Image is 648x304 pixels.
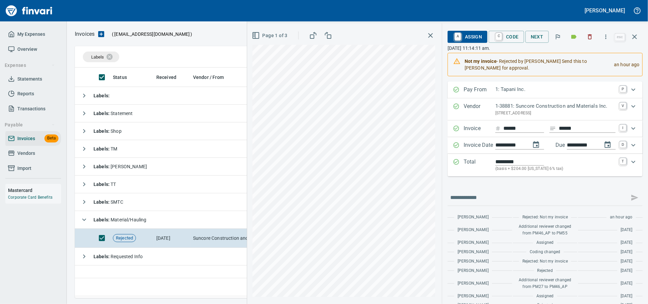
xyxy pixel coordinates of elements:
span: Rejected [113,235,136,241]
span: Reports [17,90,34,98]
h5: [PERSON_NAME] [585,7,625,14]
div: Expand [448,137,643,154]
a: C [496,33,502,40]
span: [PERSON_NAME] [458,268,489,274]
span: Payable [5,121,55,129]
div: - Rejected by [PERSON_NAME] Send this to [PERSON_NAME] for approval. [465,55,609,74]
p: ( ) [108,31,192,37]
a: My Expenses [5,27,61,42]
span: Received [156,73,185,81]
strong: Labels : [94,111,111,116]
a: InvoicesBeta [5,131,61,146]
button: Upload an Invoice [95,30,108,38]
strong: Labels : [94,128,111,134]
div: Expand [448,120,643,137]
span: Vendors [17,149,35,158]
span: Close invoice [613,29,643,45]
span: Labels [91,55,104,60]
strong: Labels : [94,254,111,259]
div: Expand [448,82,643,98]
a: Transactions [5,101,61,116]
span: Additional reviewer changed from PM46_AP to PM55 [516,223,574,237]
span: Page 1 of 3 [253,31,288,40]
span: [DATE] [621,280,633,287]
button: Discard [583,29,597,44]
span: Received [156,73,176,81]
a: Overview [5,42,61,57]
div: Expand [448,154,643,176]
div: Labels [83,52,119,62]
span: [DATE] [621,239,633,246]
strong: Labels : [94,217,111,222]
button: Expenses [2,59,58,72]
span: Overview [17,45,37,54]
span: [PERSON_NAME] [458,249,489,256]
span: Requested Info [94,254,143,259]
p: Total [464,158,495,172]
button: Payable [2,119,58,131]
a: I [620,124,626,131]
a: V [620,102,626,109]
a: Reports [5,86,61,101]
p: Invoices [75,30,95,38]
div: an hour ago [609,55,640,74]
a: Vendors [5,146,61,161]
p: [STREET_ADDRESS] [495,110,616,117]
span: Status [113,73,127,81]
span: Shop [94,128,122,134]
span: [PERSON_NAME] [458,239,489,246]
button: change date [528,137,544,153]
span: TM [94,146,118,151]
div: Expand [448,98,643,120]
span: [PERSON_NAME] [458,227,489,233]
span: My Expenses [17,30,45,38]
strong: Labels : [94,182,111,187]
span: [PERSON_NAME] [458,258,489,265]
span: [PERSON_NAME] [94,164,147,169]
span: Code [494,31,519,42]
p: Invoice [464,124,495,133]
span: TT [94,182,116,187]
span: This records your message into the invoice and notifies anyone mentioned [627,190,643,206]
span: [PERSON_NAME] [458,293,489,300]
a: P [620,86,626,92]
span: [DATE] [621,268,633,274]
span: Material/Hauling [94,217,147,222]
p: Due [555,141,587,149]
span: [DATE] [621,227,633,233]
span: Rejected: Not my invoice [522,258,568,265]
span: Assigned [536,239,553,246]
strong: Not my invoice [465,59,497,64]
p: 1-38881: Suncore Construction and Materials Inc. [495,102,616,110]
p: [DATE] 11:14:11 am. [448,45,643,52]
p: Pay From [464,86,495,94]
p: 1: Tapani Inc. [495,86,616,93]
span: Assigned [536,293,553,300]
span: [PERSON_NAME] [458,214,489,221]
strong: Labels : [94,93,110,98]
button: Page 1 of 3 [251,29,290,42]
p: Vendor [464,102,495,116]
strong: Labels : [94,164,111,169]
span: Invoices [17,134,35,143]
button: Flag [550,29,565,44]
span: [EMAIL_ADDRESS][DOMAIN_NAME] [114,31,190,37]
nav: breadcrumb [75,30,95,38]
span: [DATE] [621,293,633,300]
span: Next [531,33,543,41]
strong: Labels : [94,146,111,151]
span: Rejected [537,268,553,274]
span: Assign [453,31,482,42]
button: AAssign [448,31,487,43]
a: esc [615,33,625,41]
span: Import [17,164,31,173]
span: Transactions [17,105,45,113]
p: Invoice Date [464,141,495,150]
button: change due date [600,137,616,153]
span: Rejected: Not my invoice [522,214,568,221]
p: (basis + $204.00 [US_STATE] 6% tax) [495,166,616,172]
span: Statement [94,111,133,116]
a: Import [5,161,61,176]
span: Statements [17,75,42,83]
span: [DATE] [621,249,633,256]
